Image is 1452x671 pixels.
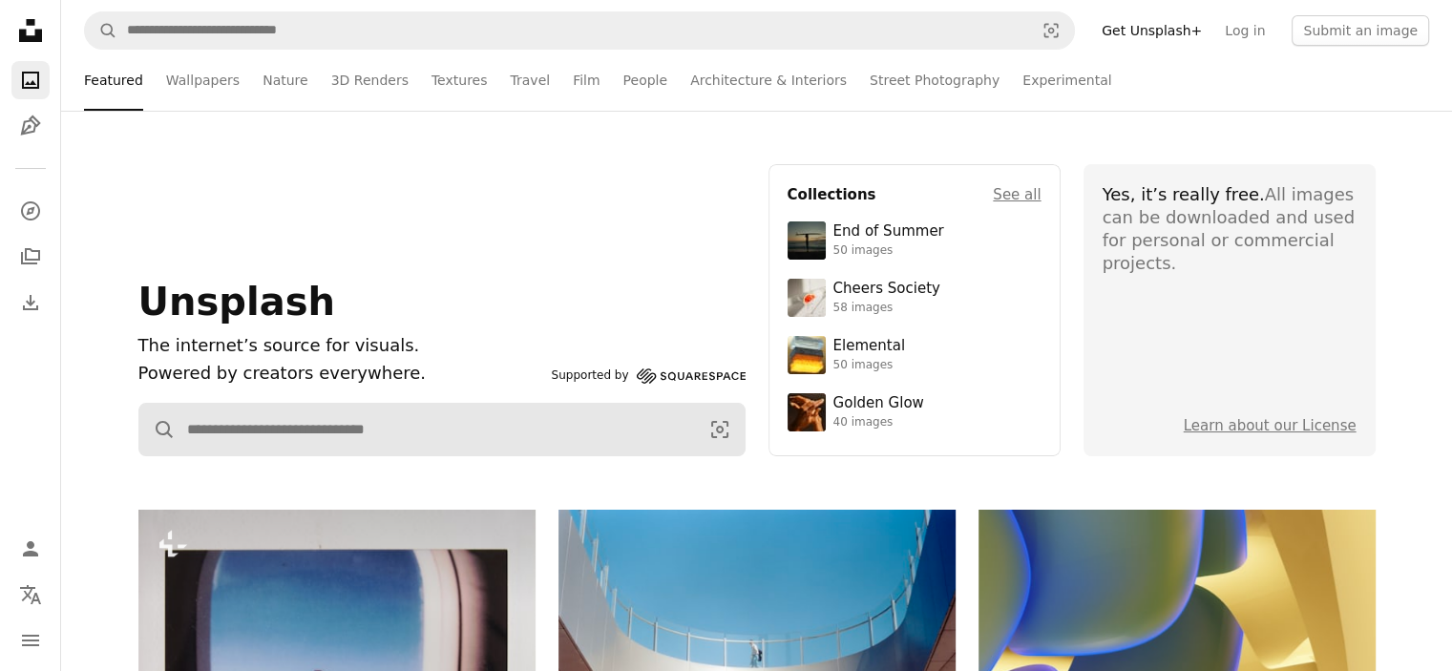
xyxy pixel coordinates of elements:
[979,633,1376,650] a: Abstract organic shapes with blue and yellow gradients
[788,336,826,374] img: premium_photo-1751985761161-8a269d884c29
[331,50,409,111] a: 3D Renders
[11,192,50,230] a: Explore
[11,283,50,322] a: Download History
[1213,15,1276,46] a: Log in
[138,280,335,324] span: Unsplash
[1184,417,1357,434] a: Learn about our License
[1103,183,1357,275] div: All images can be downloaded and used for personal or commercial projects.
[788,393,826,431] img: premium_photo-1754759085924-d6c35cb5b7a4
[833,415,924,430] div: 40 images
[1028,12,1074,49] button: Visual search
[788,221,1042,260] a: End of Summer50 images
[552,365,746,388] a: Supported by
[138,332,544,360] h1: The internet’s source for visuals.
[573,50,600,111] a: Film
[1090,15,1213,46] a: Get Unsplash+
[788,336,1042,374] a: Elemental50 images
[870,50,1000,111] a: Street Photography
[833,280,940,299] div: Cheers Society
[788,221,826,260] img: premium_photo-1754398386796-ea3dec2a6302
[690,50,847,111] a: Architecture & Interiors
[623,50,668,111] a: People
[85,12,117,49] button: Search Unsplash
[788,279,1042,317] a: Cheers Society58 images
[138,403,746,456] form: Find visuals sitewide
[11,621,50,660] button: Menu
[166,50,240,111] a: Wallpapers
[833,358,905,373] div: 50 images
[263,50,307,111] a: Nature
[788,279,826,317] img: photo-1610218588353-03e3130b0e2d
[1022,50,1111,111] a: Experimental
[1103,184,1265,204] span: Yes, it’s really free.
[695,404,745,455] button: Visual search
[138,360,544,388] p: Powered by creators everywhere.
[1292,15,1429,46] button: Submit an image
[833,337,905,356] div: Elemental
[788,183,876,206] h4: Collections
[510,50,550,111] a: Travel
[788,393,1042,431] a: Golden Glow40 images
[833,394,924,413] div: Golden Glow
[833,222,944,241] div: End of Summer
[833,243,944,259] div: 50 images
[139,404,176,455] button: Search Unsplash
[11,107,50,145] a: Illustrations
[11,238,50,276] a: Collections
[993,183,1041,206] a: See all
[11,530,50,568] a: Log in / Sign up
[833,301,940,316] div: 58 images
[11,576,50,614] button: Language
[84,11,1075,50] form: Find visuals sitewide
[11,61,50,99] a: Photos
[11,11,50,53] a: Home — Unsplash
[558,633,956,650] a: Modern architecture with a person on a balcony
[431,50,488,111] a: Textures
